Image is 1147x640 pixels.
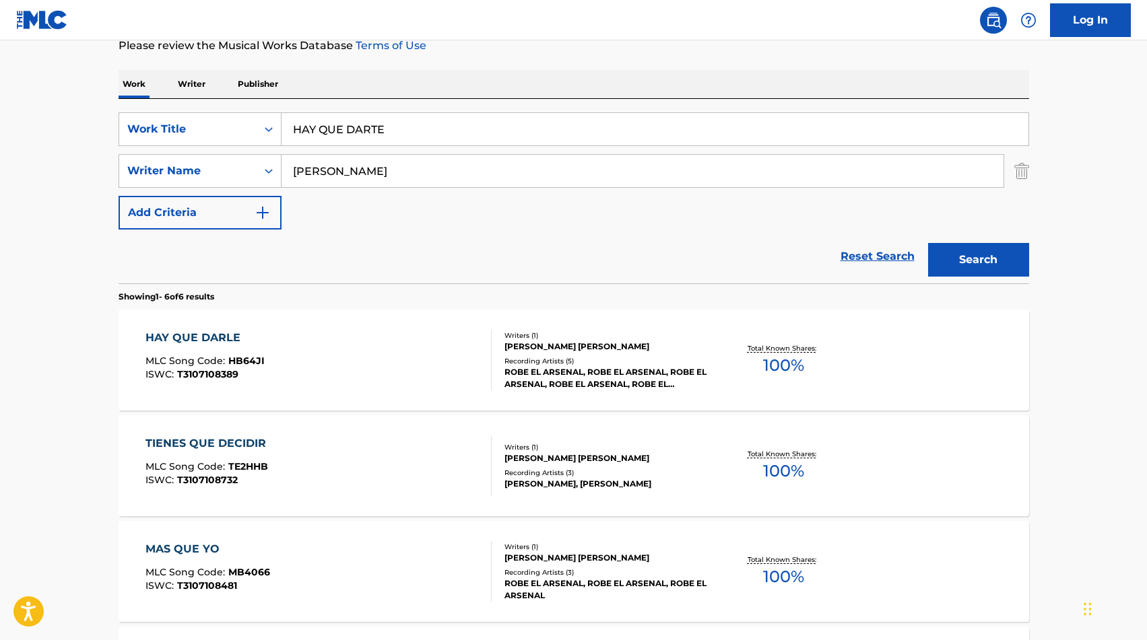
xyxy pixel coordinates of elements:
span: T3107108732 [177,474,238,486]
a: TIENES QUE DECIDIRMLC Song Code:TE2HHBISWC:T3107108732Writers (1)[PERSON_NAME] [PERSON_NAME]Recor... [119,415,1029,516]
div: Widget de chat [1080,575,1147,640]
img: search [985,12,1002,28]
img: MLC Logo [16,10,68,30]
div: ROBE EL ARSENAL, ROBE EL ARSENAL, ROBE EL ARSENAL, ROBE EL ARSENAL, ROBE EL ARSENAL [504,366,708,390]
p: Total Known Shares: [748,449,820,459]
span: T3107108389 [177,368,238,380]
iframe: Chat Widget [1080,575,1147,640]
span: ISWC : [145,579,177,592]
span: TE2HHB [228,460,268,472]
div: [PERSON_NAME] [PERSON_NAME] [504,452,708,464]
div: Recording Artists ( 3 ) [504,567,708,577]
img: 9d2ae6d4665cec9f34b9.svg [255,205,271,221]
a: HAY QUE DARLEMLC Song Code:HB64JIISWC:T3107108389Writers (1)[PERSON_NAME] [PERSON_NAME]Recording ... [119,310,1029,411]
img: Delete Criterion [1014,154,1029,188]
p: Writer [174,70,209,98]
div: [PERSON_NAME], [PERSON_NAME] [504,478,708,490]
div: ROBE EL ARSENAL, ROBE EL ARSENAL, ROBE EL ARSENAL [504,577,708,602]
a: MAS QUE YOMLC Song Code:MB4066ISWC:T3107108481Writers (1)[PERSON_NAME] [PERSON_NAME]Recording Art... [119,521,1029,622]
span: MB4066 [228,566,270,578]
div: Writers ( 1 ) [504,542,708,552]
img: help [1020,12,1037,28]
span: ISWC : [145,368,177,380]
span: 100 % [763,353,804,378]
span: 100 % [763,459,804,483]
div: Work Title [127,121,249,137]
div: [PERSON_NAME] [PERSON_NAME] [504,552,708,564]
button: Add Criteria [119,196,282,229]
div: Recording Artists ( 5 ) [504,356,708,366]
div: Recording Artists ( 3 ) [504,468,708,478]
span: MLC Song Code : [145,460,228,472]
span: HB64JI [228,355,265,367]
a: Terms of Use [353,39,426,52]
div: Writers ( 1 ) [504,330,708,341]
span: MLC Song Code : [145,355,228,367]
div: Writers ( 1 ) [504,442,708,452]
div: Help [1015,7,1042,34]
div: TIENES QUE DECIDIR [145,435,273,452]
div: HAY QUE DARLE [145,330,265,346]
span: MLC Song Code : [145,566,228,578]
p: Total Known Shares: [748,343,820,353]
span: T3107108481 [177,579,237,592]
a: Public Search [980,7,1007,34]
span: ISWC : [145,474,177,486]
button: Search [928,243,1029,277]
a: Reset Search [834,242,921,271]
a: Log In [1050,3,1131,37]
div: Arrastrar [1084,589,1092,629]
form: Search Form [119,112,1029,283]
p: Work [119,70,150,98]
p: Total Known Shares: [748,555,820,565]
span: 100 % [763,565,804,589]
p: Publisher [234,70,282,98]
div: Writer Name [127,163,249,179]
div: MAS QUE YO [145,541,270,557]
div: [PERSON_NAME] [PERSON_NAME] [504,341,708,353]
p: Please review the Musical Works Database [119,38,1029,54]
p: Showing 1 - 6 of 6 results [119,291,214,303]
